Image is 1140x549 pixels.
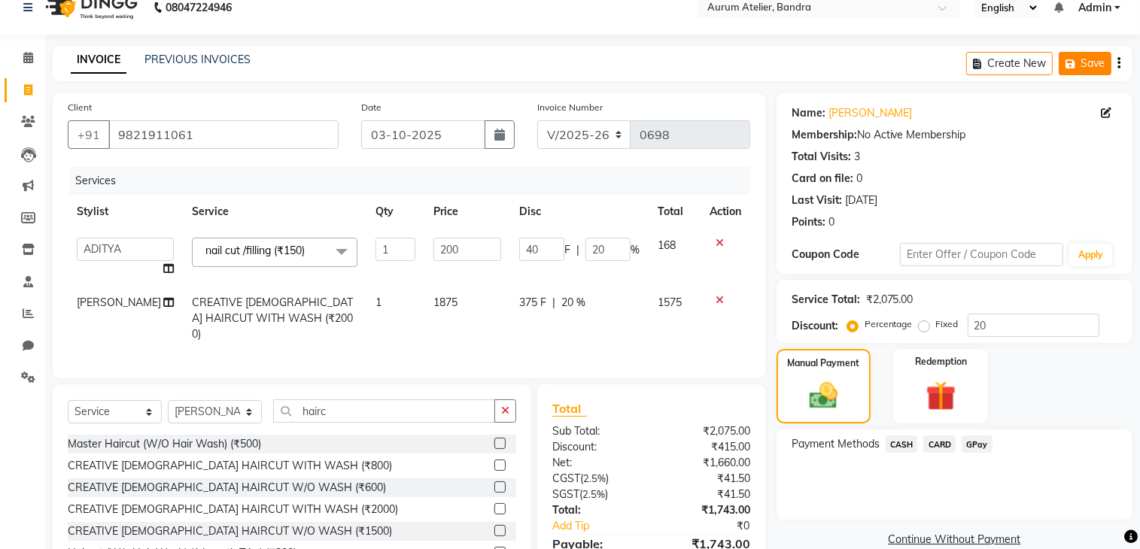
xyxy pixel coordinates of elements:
span: 2.5% [582,488,605,500]
div: Services [69,167,762,195]
span: % [631,242,640,258]
div: ₹41.50 [651,487,761,502]
span: 1575 [658,296,682,309]
div: Net: [541,455,651,471]
div: Coupon Code [792,247,900,262]
div: Membership: [792,127,857,143]
div: 3 [854,149,860,165]
span: SGST [552,487,579,501]
div: ₹1,660.00 [651,455,761,471]
span: CASH [886,435,918,453]
div: Card on file: [792,171,853,187]
label: Percentage [865,317,913,331]
span: 2.5% [583,472,606,484]
span: | [576,242,579,258]
span: 20 % [561,295,585,311]
div: ₹0 [670,518,762,534]
div: Name: [792,105,825,121]
div: No Active Membership [792,127,1117,143]
div: 0 [828,214,834,230]
label: Fixed [936,317,959,331]
div: Sub Total: [541,423,651,439]
a: Add Tip [541,518,670,534]
span: 375 F [519,295,546,311]
div: Points: [792,214,825,230]
div: Discount: [792,318,838,334]
div: ( ) [541,471,651,487]
span: 1875 [433,296,458,309]
span: [PERSON_NAME] [77,296,161,309]
button: Create New [966,52,1053,75]
a: INVOICE [71,47,126,74]
div: ( ) [541,487,651,502]
div: ₹415.00 [651,439,761,455]
input: Enter Offer / Coupon Code [900,243,1063,266]
input: Search or Scan [273,399,495,423]
th: Qty [366,195,424,229]
div: [DATE] [845,193,877,208]
span: CGST [552,472,580,485]
div: Total Visits: [792,149,851,165]
div: Master Haircut (W/O Hair Wash) (₹500) [68,436,261,452]
div: ₹1,743.00 [651,502,761,518]
th: Service [183,195,366,229]
label: Client [68,101,92,114]
th: Action [701,195,750,229]
a: [PERSON_NAME] [828,105,913,121]
div: Discount: [541,439,651,455]
div: ₹2,075.00 [651,423,761,439]
label: Date [361,101,382,114]
span: GPay [962,435,993,453]
span: nail cut /filling (₹150) [205,244,305,257]
div: CREATIVE [DEMOGRAPHIC_DATA] HAIRCUT WITH WASH (₹800) [68,458,392,474]
a: Continue Without Payment [780,532,1129,547]
div: Service Total: [792,292,860,308]
input: Search by Name/Mobile/Email/Code [108,120,339,149]
div: CREATIVE [DEMOGRAPHIC_DATA] HAIRCUT WITH WASH (₹2000) [68,502,398,517]
label: Manual Payment [788,356,860,370]
div: Total: [541,502,651,518]
button: +91 [68,120,110,149]
button: Save [1059,52,1111,75]
th: Stylist [68,195,183,229]
span: CARD [923,435,956,453]
div: Last Visit: [792,193,842,208]
th: Disc [510,195,649,229]
img: _gift.svg [917,378,965,414]
span: | [552,295,555,311]
span: Total [552,401,587,417]
a: PREVIOUS INVOICES [144,53,251,66]
div: CREATIVE [DEMOGRAPHIC_DATA] HAIRCUT W/O WASH (₹1500) [68,523,392,539]
label: Redemption [915,355,967,369]
label: Invoice Number [537,101,603,114]
span: 168 [658,238,676,252]
div: ₹41.50 [651,471,761,487]
div: ₹2,075.00 [866,292,914,308]
div: 0 [856,171,862,187]
span: Payment Methods [792,436,880,452]
th: Total [649,195,701,229]
a: x [305,244,312,257]
span: CREATIVE [DEMOGRAPHIC_DATA] HAIRCUT WITH WASH (₹2000) [192,296,353,341]
span: F [564,242,570,258]
button: Apply [1069,244,1112,266]
th: Price [424,195,510,229]
span: 1 [375,296,382,309]
div: CREATIVE [DEMOGRAPHIC_DATA] HAIRCUT W/O WASH (₹600) [68,480,386,496]
img: _cash.svg [801,379,847,412]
